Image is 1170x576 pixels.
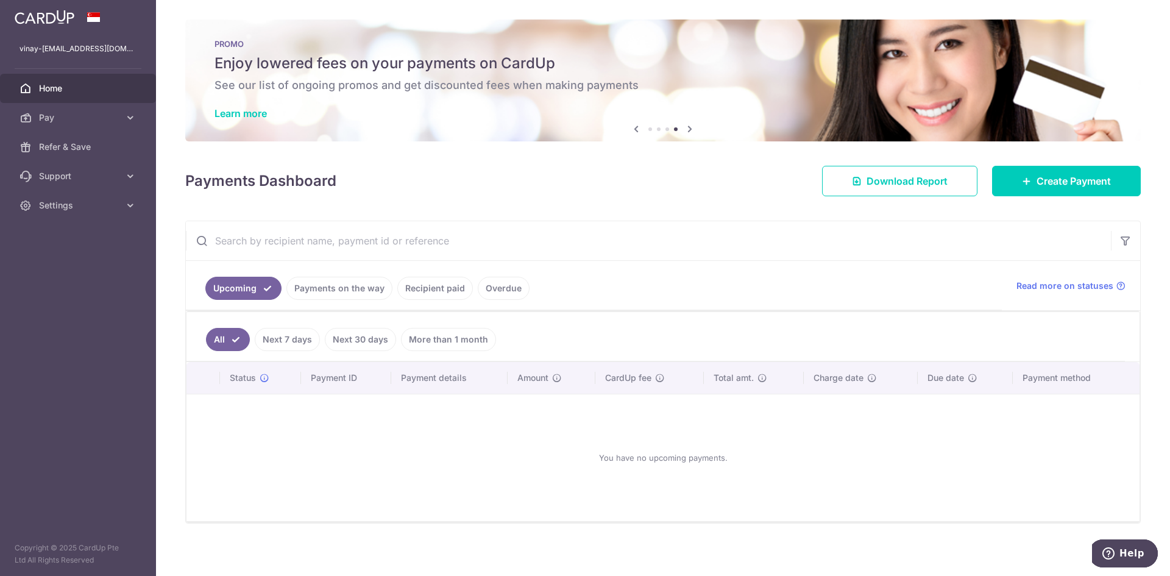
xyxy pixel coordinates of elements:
[205,277,282,300] a: Upcoming
[39,141,119,153] span: Refer & Save
[927,372,964,384] span: Due date
[230,372,256,384] span: Status
[517,372,548,384] span: Amount
[301,362,391,394] th: Payment ID
[185,170,336,192] h4: Payments Dashboard
[39,170,119,182] span: Support
[397,277,473,300] a: Recipient paid
[478,277,530,300] a: Overdue
[19,43,136,55] p: vinay-[EMAIL_ADDRESS][DOMAIN_NAME]
[15,10,74,24] img: CardUp
[27,9,52,20] span: Help
[1016,280,1126,292] a: Read more on statuses
[206,328,250,351] a: All
[214,107,267,119] a: Learn more
[822,166,977,196] a: Download Report
[325,328,396,351] a: Next 30 days
[185,20,1141,141] img: Latest Promos banner
[391,362,508,394] th: Payment details
[714,372,754,384] span: Total amt.
[1092,539,1158,570] iframe: Opens a widget where you can find more information
[605,372,651,384] span: CardUp fee
[39,112,119,124] span: Pay
[214,78,1111,93] h6: See our list of ongoing promos and get discounted fees when making payments
[214,39,1111,49] p: PROMO
[39,199,119,212] span: Settings
[867,174,948,188] span: Download Report
[39,82,119,94] span: Home
[201,404,1125,511] div: You have no upcoming payments.
[286,277,392,300] a: Payments on the way
[1013,362,1140,394] th: Payment method
[401,328,496,351] a: More than 1 month
[255,328,320,351] a: Next 7 days
[992,166,1141,196] a: Create Payment
[814,372,863,384] span: Charge date
[186,221,1111,260] input: Search by recipient name, payment id or reference
[214,54,1111,73] h5: Enjoy lowered fees on your payments on CardUp
[1016,280,1113,292] span: Read more on statuses
[1037,174,1111,188] span: Create Payment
